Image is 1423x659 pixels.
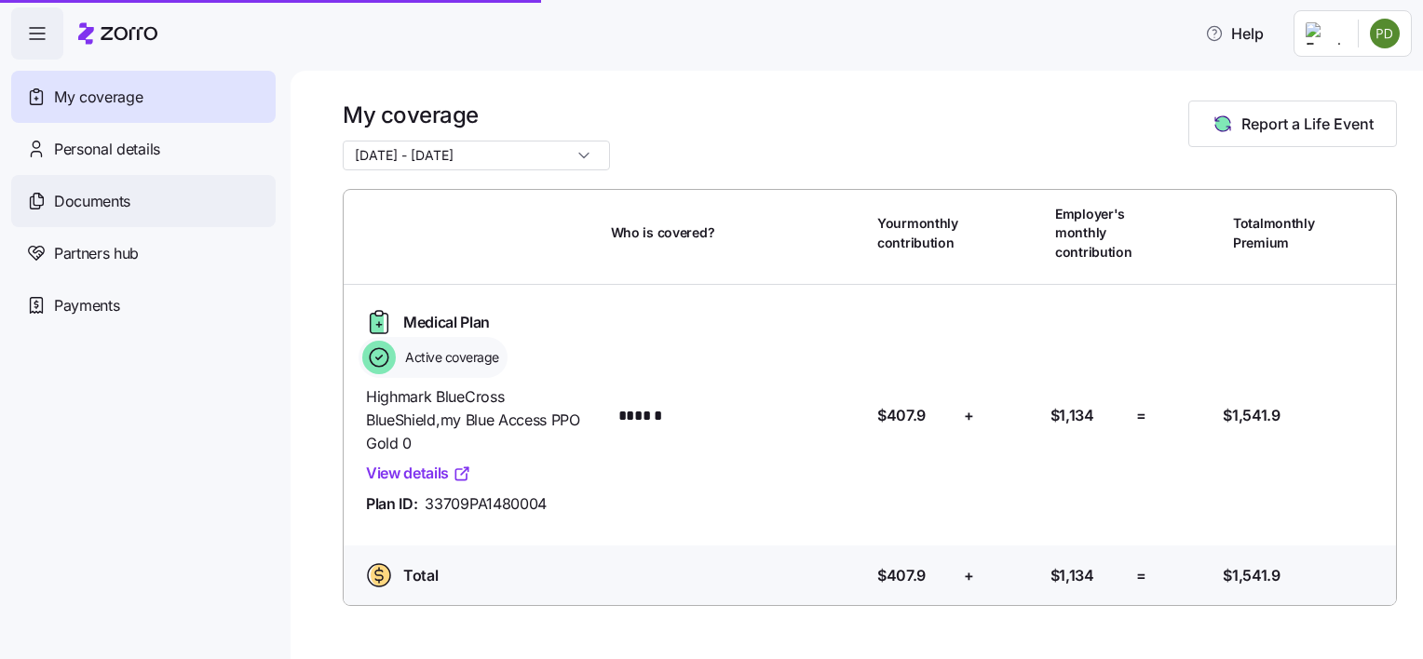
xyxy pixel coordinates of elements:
span: Medical Plan [403,311,490,334]
span: $407.9 [877,404,926,427]
span: $1,134 [1050,404,1094,427]
span: + [964,564,974,587]
span: + [964,404,974,427]
a: Partners hub [11,227,276,279]
a: Payments [11,279,276,331]
a: Documents [11,175,276,227]
a: View details [366,462,471,485]
span: = [1136,564,1146,587]
h1: My coverage [343,101,610,129]
span: My coverage [54,86,142,109]
button: Help [1190,15,1279,52]
span: Your monthly contribution [877,214,958,252]
span: Who is covered? [611,223,715,242]
span: $407.9 [877,564,926,587]
button: Report a Life Event [1188,101,1397,147]
span: Documents [54,190,130,213]
span: Personal details [54,138,160,161]
span: Employer's monthly contribution [1055,205,1132,262]
span: Help [1205,22,1264,45]
span: $1,541.9 [1223,564,1280,587]
img: 56e0d87b8f1728a11d3c37730652962c [1370,19,1400,48]
span: Partners hub [54,242,139,265]
a: Personal details [11,123,276,175]
span: = [1136,404,1146,427]
span: Highmark BlueCross BlueShield , my Blue Access PPO Gold 0 [366,385,596,454]
a: My coverage [11,71,276,123]
span: Payments [54,294,119,317]
span: $1,541.9 [1223,404,1280,427]
span: $1,134 [1050,564,1094,587]
span: Plan ID: [366,492,417,516]
span: Total monthly Premium [1233,214,1315,252]
img: Employer logo [1306,22,1343,45]
span: Report a Life Event [1241,113,1374,135]
span: Total [403,564,438,587]
span: 33709PA1480004 [425,492,547,516]
span: Active coverage [400,348,499,367]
